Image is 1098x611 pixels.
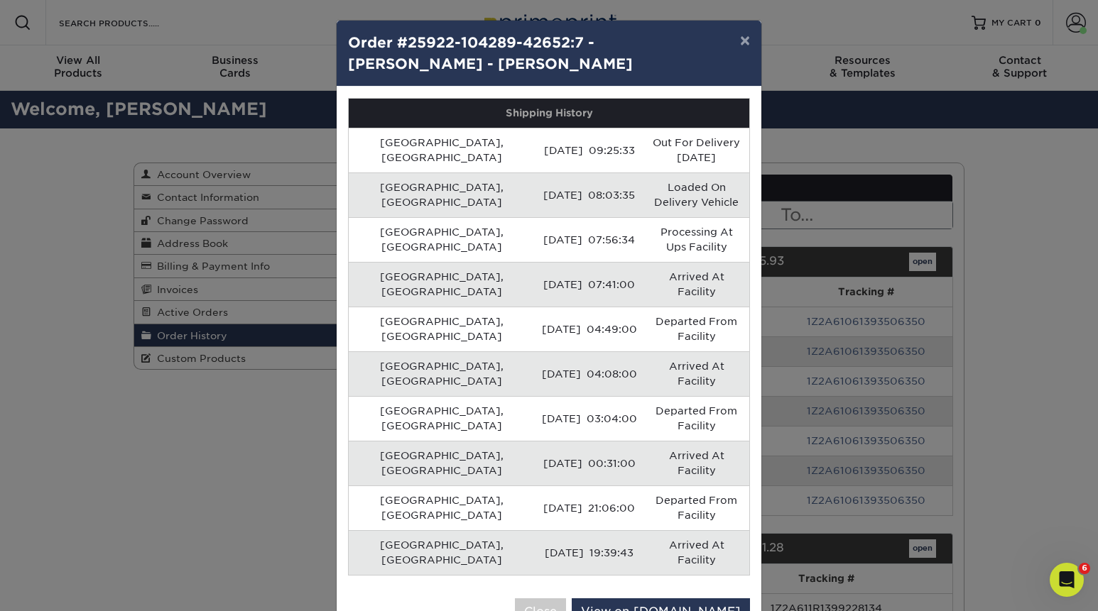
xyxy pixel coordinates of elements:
td: [DATE] 03:04:00 [535,396,644,441]
td: [GEOGRAPHIC_DATA], [GEOGRAPHIC_DATA] [349,128,535,172]
h4: Order #25922-104289-42652:7 - [PERSON_NAME] - [PERSON_NAME] [348,32,750,75]
td: Loaded On Delivery Vehicle [644,172,750,217]
td: Out For Delivery [DATE] [644,128,750,172]
td: [GEOGRAPHIC_DATA], [GEOGRAPHIC_DATA] [349,307,535,351]
td: Arrived At Facility [644,530,750,575]
td: [DATE] 21:06:00 [535,485,644,530]
iframe: Intercom live chat [1050,563,1084,597]
td: [GEOGRAPHIC_DATA], [GEOGRAPHIC_DATA] [349,172,535,217]
button: × [729,21,761,60]
td: [DATE] 04:08:00 [535,351,644,396]
td: Arrived At Facility [644,441,750,485]
th: Shipping History [349,99,749,128]
td: [GEOGRAPHIC_DATA], [GEOGRAPHIC_DATA] [349,351,535,396]
td: [DATE] 00:31:00 [535,441,644,485]
td: [GEOGRAPHIC_DATA], [GEOGRAPHIC_DATA] [349,441,535,485]
td: [GEOGRAPHIC_DATA], [GEOGRAPHIC_DATA] [349,485,535,530]
td: Departed From Facility [644,307,750,351]
td: [GEOGRAPHIC_DATA], [GEOGRAPHIC_DATA] [349,530,535,575]
span: 6 [1079,563,1090,574]
td: Departed From Facility [644,396,750,441]
td: Arrived At Facility [644,262,750,307]
td: [DATE] 04:49:00 [535,307,644,351]
td: Departed From Facility [644,485,750,530]
td: [DATE] 08:03:35 [535,172,644,217]
td: Processing At Ups Facility [644,217,750,262]
td: [DATE] 19:39:43 [535,530,644,575]
td: [GEOGRAPHIC_DATA], [GEOGRAPHIC_DATA] [349,396,535,441]
td: [DATE] 07:41:00 [535,262,644,307]
td: [GEOGRAPHIC_DATA], [GEOGRAPHIC_DATA] [349,217,535,262]
td: [GEOGRAPHIC_DATA], [GEOGRAPHIC_DATA] [349,262,535,307]
td: [DATE] 09:25:33 [535,128,644,172]
td: Arrived At Facility [644,351,750,396]
td: [DATE] 07:56:34 [535,217,644,262]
